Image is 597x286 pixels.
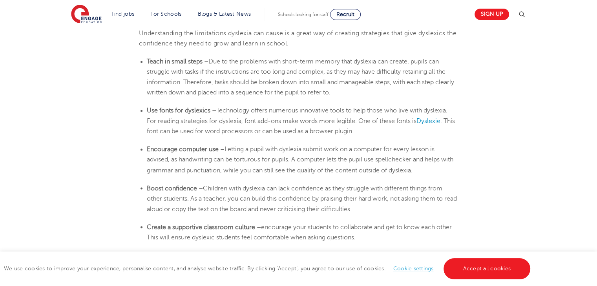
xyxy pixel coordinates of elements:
[336,11,354,17] span: Recruit
[475,9,509,20] a: Sign up
[147,118,455,135] span: . This font can be used for word processors or can be used as a browser plugin
[147,185,203,192] b: Boost confidence –
[147,223,453,241] span: encourage your students to collaborate and get to know each other. This will ensure dyslexic stud...
[4,266,532,272] span: We use cookies to improve your experience, personalise content, and analyse website traffic. By c...
[71,5,102,24] img: Engage Education
[147,185,457,212] span: Children with dyslexia can lack confidence as they struggle with different things from other stud...
[147,223,261,230] b: Create a supportive classroom culture –
[278,12,329,17] span: Schools looking for staff
[416,118,440,125] a: Dyslexie
[111,11,135,17] a: Find jobs
[147,146,219,153] b: Encourage computer use
[147,146,453,174] span: Letting a pupil with dyslexia submit work on a computer for every lesson is advised, as handwriti...
[139,19,456,47] span: Dyslexic students can still thrive in a classroom environment with the right support from teacher...
[444,258,531,279] a: Accept all cookies
[198,11,251,17] a: Blogs & Latest News
[330,9,361,20] a: Recruit
[150,11,181,17] a: For Schools
[393,266,434,272] a: Cookie settings
[147,58,454,96] span: Due to the problems with short-term memory that dyslexia can create, pupils can struggle with tas...
[147,107,447,124] span: Technology offers numerous innovative tools to help those who live with dyslexia. For reading str...
[147,58,208,65] b: Teach in small steps –
[220,146,225,153] b: –
[147,107,216,114] b: Use fonts for dyslexics –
